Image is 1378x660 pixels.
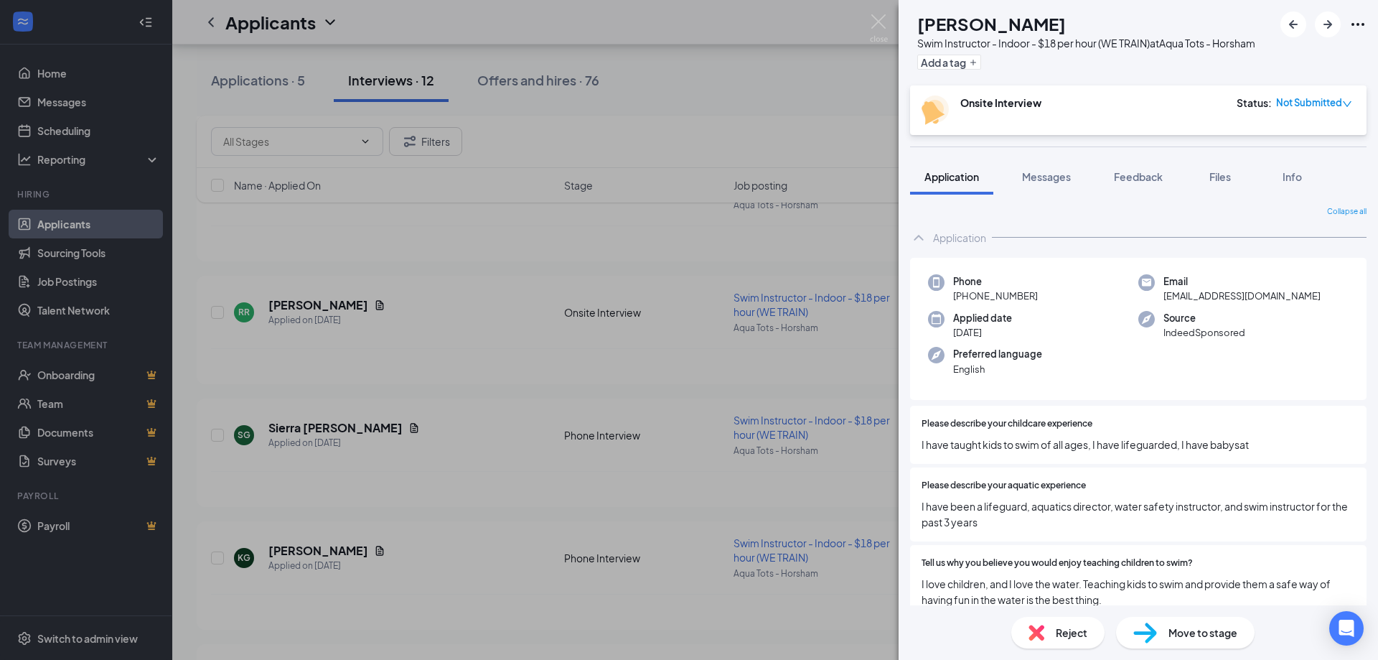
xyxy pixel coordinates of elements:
[922,437,1355,452] span: I have taught kids to swim of all ages, I have lifeguarded, I have babysat
[922,498,1355,530] span: I have been a lifeguard, aquatics director, water safety instructor, and swim instructor for the ...
[910,229,927,246] svg: ChevronUp
[933,231,986,245] div: Application
[1342,99,1352,109] span: down
[1163,311,1245,325] span: Source
[953,274,1038,289] span: Phone
[1283,170,1302,183] span: Info
[1280,11,1306,37] button: ArrowLeftNew
[953,289,1038,303] span: [PHONE_NUMBER]
[1237,96,1272,110] div: Status :
[960,96,1041,109] b: Onsite Interview
[922,557,1193,570] span: Tell us why you believe you would enjoy teaching children to swim?
[917,55,981,70] button: PlusAdd a tag
[953,325,1012,340] span: [DATE]
[1209,170,1231,183] span: Files
[953,311,1012,325] span: Applied date
[1315,11,1341,37] button: ArrowRight
[1329,611,1364,646] div: Open Intercom Messenger
[924,170,979,183] span: Application
[1114,170,1163,183] span: Feedback
[969,58,978,67] svg: Plus
[1349,16,1367,33] svg: Ellipses
[1285,16,1302,33] svg: ArrowLeftNew
[1056,625,1087,641] span: Reject
[953,347,1042,361] span: Preferred language
[917,11,1066,36] h1: [PERSON_NAME]
[1319,16,1336,33] svg: ArrowRight
[922,576,1355,608] span: I love children, and I love the water. Teaching kids to swim and provide them a safe way of havin...
[1327,206,1367,218] span: Collapse all
[1276,96,1342,110] span: Not Submitted
[917,36,1255,50] div: Swim Instructor - Indoor - $18 per hour (WE TRAIN) at Aqua Tots - Horsham
[1163,289,1321,303] span: [EMAIL_ADDRESS][DOMAIN_NAME]
[1022,170,1071,183] span: Messages
[1163,274,1321,289] span: Email
[1168,625,1237,641] span: Move to stage
[953,362,1042,376] span: English
[1163,325,1245,340] span: IndeedSponsored
[922,479,1086,493] span: Please describe your aquatic experience
[922,417,1092,431] span: Please describe your childcare experience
